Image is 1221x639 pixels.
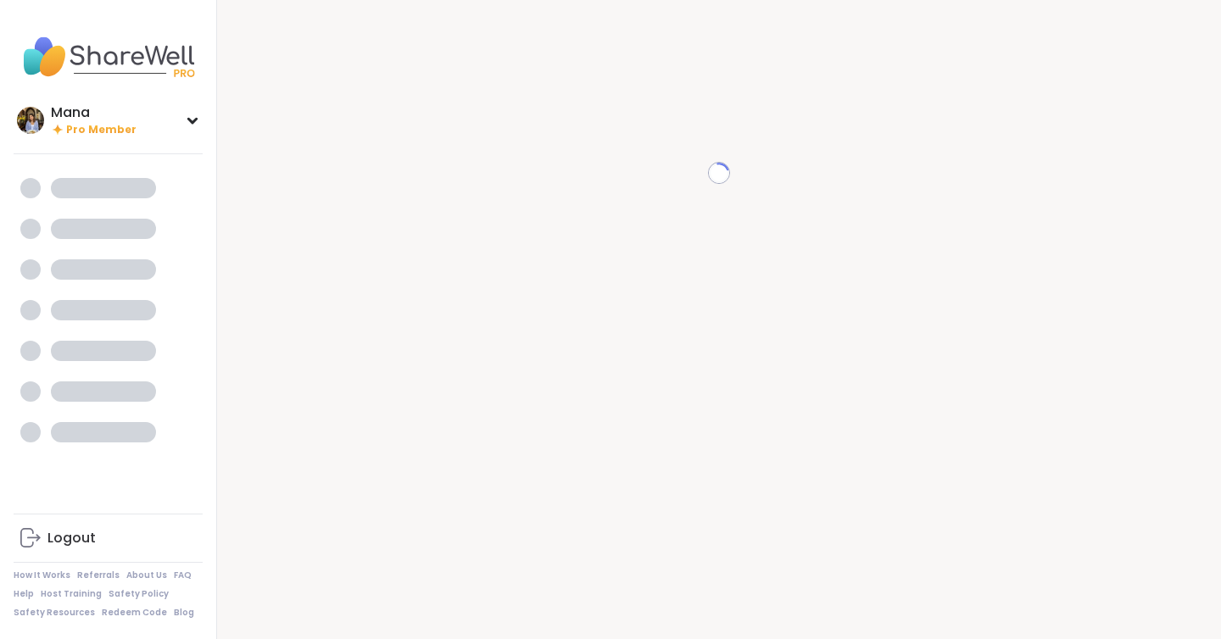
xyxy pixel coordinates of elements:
[174,570,192,581] a: FAQ
[77,570,120,581] a: Referrals
[41,588,102,600] a: Host Training
[174,607,194,619] a: Blog
[47,529,96,547] div: Logout
[14,588,34,600] a: Help
[14,27,203,86] img: ShareWell Nav Logo
[51,103,137,122] div: Mana
[66,123,137,137] span: Pro Member
[14,518,203,558] a: Logout
[14,607,95,619] a: Safety Resources
[17,107,44,134] img: Mana
[14,570,70,581] a: How It Works
[126,570,167,581] a: About Us
[102,607,167,619] a: Redeem Code
[109,588,169,600] a: Safety Policy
